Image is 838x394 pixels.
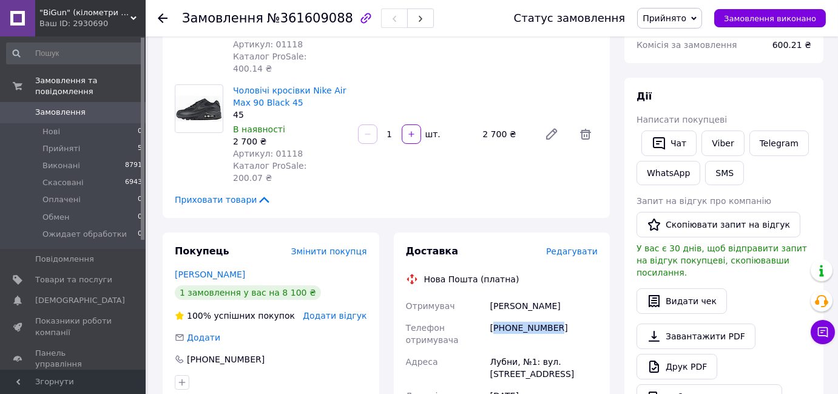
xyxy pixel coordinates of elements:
[724,14,816,23] span: Замовлення виконано
[514,12,626,24] div: Статус замовлення
[175,285,321,300] div: 1 замовлення у вас на 8 100 ₴
[233,124,285,134] span: В наявності
[233,149,303,158] span: Артикул: 01118
[35,254,94,265] span: Повідомлення
[772,40,811,50] span: 600.21 ₴
[637,115,727,124] span: Написати покупцеві
[749,131,809,156] a: Telegram
[186,353,266,365] div: [PHONE_NUMBER]
[406,245,459,257] span: Доставка
[42,126,60,137] span: Нові
[233,109,348,121] div: 45
[42,212,70,223] span: Обмен
[39,7,130,18] span: "BiGun" (кілометри взуття)
[175,270,245,279] a: [PERSON_NAME]
[125,160,142,171] span: 8791
[39,18,146,29] div: Ваш ID: 2930690
[175,96,223,121] img: Чоловічі кросівки Nike Air Max 90 Black 45
[138,126,142,137] span: 0
[42,160,80,171] span: Виконані
[539,122,564,146] a: Редагувати
[701,131,744,156] a: Viber
[637,324,755,349] a: Завантажити PDF
[138,212,142,223] span: 0
[291,246,367,256] span: Змінити покупця
[158,12,167,24] div: Повернутися назад
[233,86,346,107] a: Чоловічі кросівки Nike Air Max 90 Black 45
[175,310,295,322] div: успішних покупок
[42,194,81,205] span: Оплачені
[637,212,800,237] button: Скопіювати запит на відгук
[637,288,727,314] button: Видати чек
[488,295,600,317] div: [PERSON_NAME]
[125,177,142,188] span: 6943
[42,143,80,154] span: Прийняті
[573,122,598,146] span: Видалити
[175,194,271,206] span: Приховати товари
[175,245,229,257] span: Покупець
[35,274,112,285] span: Товари та послуги
[811,320,835,344] button: Чат з покупцем
[42,177,84,188] span: Скасовані
[138,194,142,205] span: 0
[42,229,127,240] span: Ожидает обработки
[303,311,367,321] span: Додати відгук
[714,9,826,27] button: Замовлення виконано
[35,107,86,118] span: Замовлення
[233,39,303,49] span: Артикул: 01118
[546,246,598,256] span: Редагувати
[233,161,306,183] span: Каталог ProSale: 200.07 ₴
[637,196,771,206] span: Запит на відгук про компанію
[422,128,442,140] div: шт.
[233,52,306,73] span: Каталог ProSale: 400.14 ₴
[643,13,686,23] span: Прийнято
[182,11,263,25] span: Замовлення
[406,323,459,345] span: Телефон отримувача
[35,75,146,97] span: Замовлення та повідомлення
[637,354,717,379] a: Друк PDF
[138,229,142,240] span: 0
[488,351,600,385] div: Лубни, №1: вул. [STREET_ADDRESS]
[478,126,535,143] div: 2 700 ₴
[6,42,143,64] input: Пошук
[637,90,652,102] span: Дії
[705,161,744,185] button: SMS
[406,357,438,367] span: Адреса
[406,301,455,311] span: Отримувач
[138,143,142,154] span: 5
[637,40,737,50] span: Комісія за замовлення
[187,333,220,342] span: Додати
[233,135,348,148] div: 2 700 ₴
[637,243,807,277] span: У вас є 30 днів, щоб відправити запит на відгук покупцеві, скопіювавши посилання.
[35,348,112,370] span: Панель управління
[641,131,697,156] button: Чат
[637,161,700,185] a: WhatsApp
[35,316,112,338] span: Показники роботи компанії
[421,273,522,285] div: Нова Пошта (платна)
[187,311,211,321] span: 100%
[488,317,600,351] div: [PHONE_NUMBER]
[35,295,125,306] span: [DEMOGRAPHIC_DATA]
[267,11,353,25] span: №361609088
